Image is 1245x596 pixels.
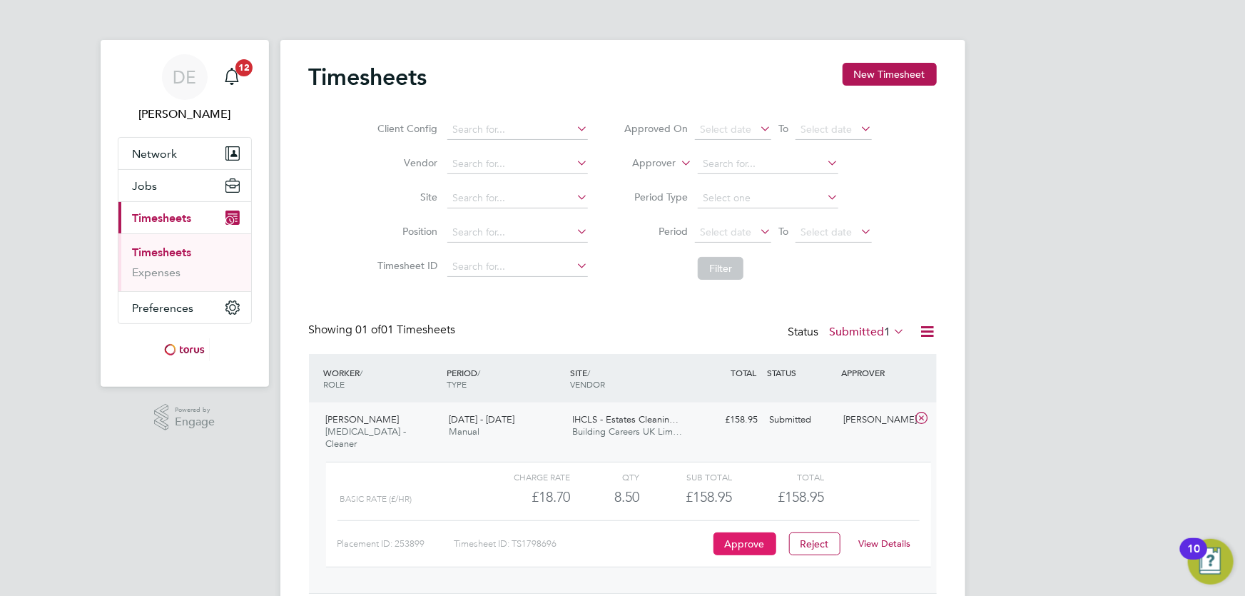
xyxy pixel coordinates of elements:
span: Basic Rate (£/HR) [340,494,412,504]
span: VENDOR [570,378,605,390]
span: Building Careers UK Lim… [572,425,682,438]
div: QTY [571,468,640,485]
a: Timesheets [133,246,192,259]
div: STATUS [764,360,838,385]
button: New Timesheet [843,63,937,86]
span: / [477,367,480,378]
span: 01 of [356,323,382,337]
button: Reject [789,532,840,555]
button: Timesheets [118,202,251,233]
div: WORKER [320,360,444,397]
span: / [587,367,590,378]
input: Search for... [447,120,588,140]
div: Submitted [764,408,838,432]
div: £18.70 [478,485,570,509]
span: Powered by [175,404,215,416]
label: Timesheet ID [373,259,437,272]
button: Preferences [118,292,251,323]
div: Timesheets [118,233,251,291]
input: Search for... [447,257,588,277]
span: [PERSON_NAME] [326,413,400,425]
span: Select date [700,123,751,136]
span: To [774,222,793,241]
div: Timesheet ID: TS1798696 [454,532,710,555]
div: Sub Total [640,468,732,485]
nav: Main navigation [101,40,269,387]
div: £158.95 [690,408,764,432]
span: 01 Timesheets [356,323,456,337]
span: TOTAL [731,367,757,378]
a: 12 [218,54,246,100]
div: Placement ID: 253899 [337,532,454,555]
span: TYPE [447,378,467,390]
span: Timesheets [133,211,192,225]
button: Open Resource Center, 10 new notifications [1188,539,1234,585]
div: 10 [1187,549,1200,567]
input: Search for... [447,154,588,174]
div: 8.50 [571,485,640,509]
label: Approved On [624,122,688,135]
span: Network [133,147,178,161]
span: Select date [801,123,852,136]
label: Period Type [624,191,688,203]
div: Charge rate [478,468,570,485]
span: DE [173,68,196,86]
input: Search for... [698,154,838,174]
span: ROLE [324,378,345,390]
span: Preferences [133,301,194,315]
h2: Timesheets [309,63,427,91]
span: To [774,119,793,138]
span: £158.95 [778,488,824,505]
input: Select one [698,188,838,208]
div: Total [732,468,824,485]
input: Search for... [447,188,588,208]
a: Powered byEngage [154,404,215,431]
span: / [360,367,363,378]
label: Approver [611,156,676,171]
div: Status [788,323,908,343]
div: PERIOD [443,360,566,397]
a: Expenses [133,266,181,279]
label: Site [373,191,437,203]
span: Manual [449,425,479,438]
label: Period [624,225,688,238]
span: 12 [235,59,253,76]
button: Jobs [118,170,251,201]
span: [DATE] - [DATE] [449,413,514,425]
a: View Details [858,537,910,550]
label: Submitted [830,325,905,339]
div: [PERSON_NAME] [838,408,912,432]
div: SITE [566,360,690,397]
span: [MEDICAL_DATA] - Cleaner [326,425,407,450]
div: APPROVER [838,360,912,385]
span: Jobs [133,179,158,193]
span: IHCLS - Estates Cleanin… [572,413,679,425]
img: torus-logo-retina.png [159,338,209,361]
span: Select date [801,226,852,238]
label: Vendor [373,156,437,169]
span: 1 [885,325,891,339]
label: Position [373,225,437,238]
button: Filter [698,257,743,280]
a: DE[PERSON_NAME] [118,54,252,123]
input: Search for... [447,223,588,243]
label: Client Config [373,122,437,135]
span: Danielle Ebden [118,106,252,123]
button: Approve [713,532,776,555]
button: Network [118,138,251,169]
a: Go to home page [118,338,252,361]
span: Engage [175,416,215,428]
div: Showing [309,323,459,338]
div: £158.95 [640,485,732,509]
span: Select date [700,226,751,238]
